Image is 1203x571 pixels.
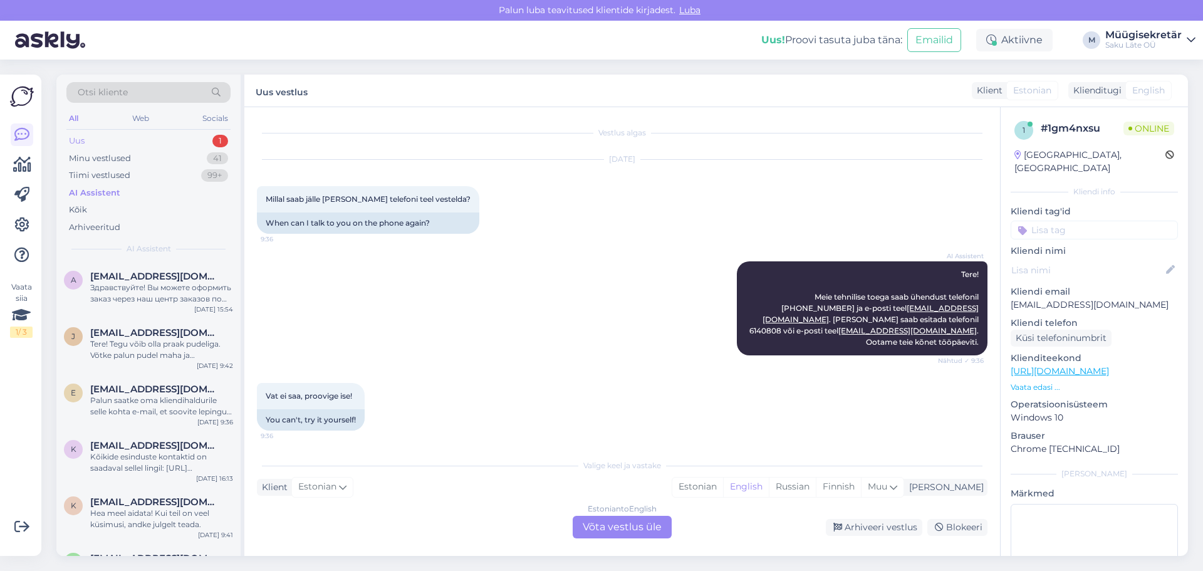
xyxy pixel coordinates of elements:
[212,135,228,147] div: 1
[10,281,33,338] div: Vaata siia
[904,481,984,494] div: [PERSON_NAME]
[1011,487,1178,500] p: Märkmed
[1014,149,1165,175] div: [GEOGRAPHIC_DATA], [GEOGRAPHIC_DATA]
[927,519,987,536] div: Blokeeri
[1011,382,1178,393] p: Vaata edasi ...
[937,356,984,365] span: Nähtud ✓ 9:36
[127,243,171,254] span: AI Assistent
[1011,429,1178,443] p: Brauser
[90,271,221,282] span: anjutka1689@mail.ru
[257,127,987,139] div: Vestlus algas
[816,478,861,496] div: Finnish
[1011,330,1112,347] div: Küsi telefoninumbrit
[672,478,723,496] div: Estonian
[573,516,672,538] div: Võta vestlus üle
[90,327,221,338] span: jr@millerhawk.com
[257,212,479,234] div: When can I talk to you on the phone again?
[90,451,233,474] div: Kõikide esinduste kontaktid on saadaval sellel lingil: [URL][DOMAIN_NAME]
[761,33,902,48] div: Proovi tasuta juba täna:
[1011,186,1178,197] div: Kliendi info
[196,474,233,483] div: [DATE] 16:13
[197,361,233,370] div: [DATE] 9:42
[588,503,657,515] div: Estonian to English
[1011,221,1178,239] input: Lisa tag
[90,440,221,451] span: kaidopaurson@gmail.com
[71,388,76,397] span: e
[266,391,352,401] span: Vat ei saa, proovige ise!
[69,221,120,234] div: Arhiveeritud
[257,460,987,471] div: Valige keel ja vastake
[1011,411,1178,424] p: Windows 10
[769,478,816,496] div: Russian
[1011,285,1178,298] p: Kliendi email
[838,326,977,335] a: [EMAIL_ADDRESS][DOMAIN_NAME]
[868,481,887,492] span: Muu
[69,135,85,147] div: Uus
[1105,30,1182,40] div: Müügisekretär
[197,417,233,427] div: [DATE] 9:36
[69,169,130,182] div: Tiimi vestlused
[69,152,131,165] div: Minu vestlused
[826,519,922,536] div: Arhiveeri vestlus
[71,275,76,285] span: a
[761,34,785,46] b: Uus!
[194,305,233,314] div: [DATE] 15:54
[257,481,288,494] div: Klient
[266,194,471,204] span: Millal saab jälle [PERSON_NAME] telefoni teel vestelda?
[207,152,228,165] div: 41
[1105,30,1195,50] a: MüügisekretärSaku Läte OÜ
[675,4,704,16] span: Luba
[749,270,981,347] span: Tere! Meie tehnilise toega saab ühendust telefonil [PHONE_NUMBER] ja e-posti teel . [PERSON_NAME]...
[298,480,336,494] span: Estonian
[1083,31,1100,49] div: M
[261,431,308,441] span: 9:36
[1023,125,1025,135] span: 1
[198,530,233,540] div: [DATE] 9:41
[257,154,987,165] div: [DATE]
[1041,121,1123,136] div: # 1gm4nxsu
[261,234,308,244] span: 9:36
[130,110,152,127] div: Web
[1123,122,1174,135] span: Online
[1011,298,1178,312] p: [EMAIL_ADDRESS][DOMAIN_NAME]
[69,187,120,199] div: AI Assistent
[972,84,1002,97] div: Klient
[1011,244,1178,258] p: Kliendi nimi
[907,28,961,52] button: Emailid
[1132,84,1165,97] span: English
[90,395,233,417] div: Palun saatke oma kliendihaldurile selle kohta e-mail, et soovite lepingu lõpetada ning tema juhen...
[10,327,33,338] div: 1 / 3
[1013,84,1051,97] span: Estonian
[200,110,231,127] div: Socials
[71,501,76,510] span: k
[1068,84,1122,97] div: Klienditugi
[1011,205,1178,218] p: Kliendi tag'id
[1011,468,1178,479] div: [PERSON_NAME]
[976,29,1053,51] div: Aktiivne
[10,85,34,108] img: Askly Logo
[937,251,984,261] span: AI Assistent
[723,478,769,496] div: English
[201,169,228,182] div: 99+
[71,444,76,454] span: k
[1011,352,1178,365] p: Klienditeekond
[90,508,233,530] div: Hea meel aidata! Kui teil on veel küsimusi, andke julgelt teada.
[78,86,128,99] span: Otsi kliente
[90,553,221,564] span: katrin@katusepartner.ee
[66,110,81,127] div: All
[257,409,365,431] div: You can't, try it yourself!
[1011,398,1178,411] p: Operatsioonisüsteem
[90,338,233,361] div: Tere! Tegu võib olla praak pudeliga. Võtke palun pudel maha ja [PERSON_NAME] külmavee kraanist (n...
[69,204,87,216] div: Kõik
[90,384,221,395] span: evelin@sushiking.ee
[1011,263,1164,277] input: Lisa nimi
[90,496,221,508] span: kerstikoiduste@gmail.com
[1011,317,1178,330] p: Kliendi telefon
[90,282,233,305] div: Здравствуйте! Вы можете оформить заказ через наш центр заказов по ссылке [URL][DOMAIN_NAME], напи...
[1011,443,1178,456] p: Chrome [TECHNICAL_ID]
[71,332,75,341] span: j
[1105,40,1182,50] div: Saku Läte OÜ
[256,82,308,99] label: Uus vestlus
[1011,365,1109,377] a: [URL][DOMAIN_NAME]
